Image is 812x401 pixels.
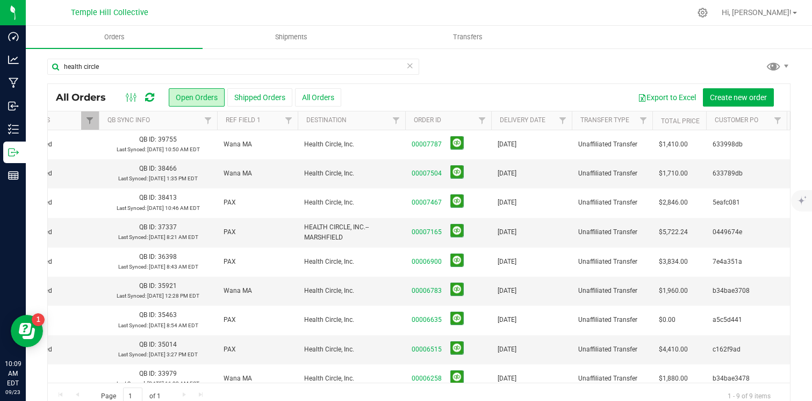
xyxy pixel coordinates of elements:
[107,116,150,124] a: QB Sync Info
[578,257,646,267] span: Unaffiliated Transfer
[412,286,442,296] a: 00006783
[224,374,252,384] span: Wana MA
[149,175,198,181] span: [DATE] 1:35 PM EDT
[578,139,646,150] span: Unaffiliated Transfer
[203,26,379,48] a: Shipments
[32,313,45,326] iframe: Resource center unread badge
[147,381,199,386] span: [DATE] 11:32 AM EST
[412,139,442,150] a: 00007787
[147,146,200,152] span: [DATE] 10:50 AM EDT
[280,111,298,130] a: Filter
[224,168,252,179] span: Wana MA
[25,168,92,179] span: Allocated
[498,227,516,237] span: [DATE]
[304,198,399,208] span: Health Circle, Inc.
[81,111,99,130] a: Filter
[304,344,399,355] span: Health Circle, Inc.
[25,315,92,325] span: Created
[90,32,139,42] span: Orders
[117,293,146,299] span: Last Synced:
[25,286,92,296] span: Allocated
[578,286,646,296] span: Unaffiliated Transfer
[659,168,688,179] span: $1,710.00
[158,253,177,261] span: 36398
[498,374,516,384] span: [DATE]
[139,370,156,377] span: QB ID:
[713,286,780,296] span: b34bae3708
[473,111,491,130] a: Filter
[226,116,261,124] a: Ref Field 1
[498,139,516,150] span: [DATE]
[713,344,780,355] span: c162f9ad
[118,351,148,357] span: Last Synced:
[412,198,442,208] a: 00007467
[149,351,198,357] span: [DATE] 3:27 PM EDT
[387,111,405,130] a: Filter
[696,8,709,18] div: Manage settings
[713,198,780,208] span: 5eafc081
[304,286,399,296] span: Health Circle, Inc.
[117,381,146,386] span: Last Synced:
[659,286,688,296] span: $1,960.00
[659,344,688,355] span: $4,410.00
[139,223,156,231] span: QB ID:
[25,139,92,150] span: Allocated
[139,253,156,261] span: QB ID:
[713,315,780,325] span: a5c5d441
[224,257,236,267] span: PAX
[578,168,646,179] span: Unaffiliated Transfer
[199,111,217,130] a: Filter
[158,136,177,143] span: 39755
[118,264,148,270] span: Last Synced:
[406,59,414,73] span: Clear
[295,88,341,107] button: All Orders
[412,374,442,384] a: 00006258
[5,359,21,388] p: 10:09 AM EDT
[304,257,399,267] span: Health Circle, Inc.
[25,227,92,237] span: Allocated
[25,257,92,267] span: Allocated
[139,165,156,172] span: QB ID:
[631,88,703,107] button: Export to Excel
[713,139,780,150] span: 633998db
[306,116,347,124] a: Destination
[71,8,148,17] span: Temple Hill Collective
[8,124,19,135] inline-svg: Inventory
[139,194,156,201] span: QB ID:
[25,374,92,384] span: Created
[635,111,652,130] a: Filter
[578,198,646,208] span: Unaffiliated Transfer
[158,165,177,172] span: 38466
[118,175,148,181] span: Last Synced:
[5,388,21,396] p: 09/23
[412,315,442,325] a: 00006635
[118,322,148,328] span: Last Synced:
[659,227,688,237] span: $5,722.24
[659,198,688,208] span: $2,846.00
[158,341,177,348] span: 35014
[414,116,441,124] a: Order ID
[149,234,198,240] span: [DATE] 8:21 AM EDT
[227,88,292,107] button: Shipped Orders
[224,139,252,150] span: Wana MA
[117,146,146,152] span: Last Synced:
[25,344,92,355] span: Allocated
[498,315,516,325] span: [DATE]
[498,198,516,208] span: [DATE]
[8,54,19,65] inline-svg: Analytics
[158,311,177,319] span: 35463
[304,315,399,325] span: Health Circle, Inc.
[224,315,236,325] span: PAX
[710,93,767,102] span: Create new order
[158,194,177,201] span: 38413
[713,257,780,267] span: 7e4a351a
[26,26,203,48] a: Orders
[261,32,322,42] span: Shipments
[169,88,225,107] button: Open Orders
[578,374,646,384] span: Unaffiliated Transfer
[158,223,177,231] span: 37337
[149,264,198,270] span: [DATE] 8:43 AM EDT
[139,282,156,290] span: QB ID:
[304,374,399,384] span: Health Circle, Inc.
[715,116,758,124] a: Customer PO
